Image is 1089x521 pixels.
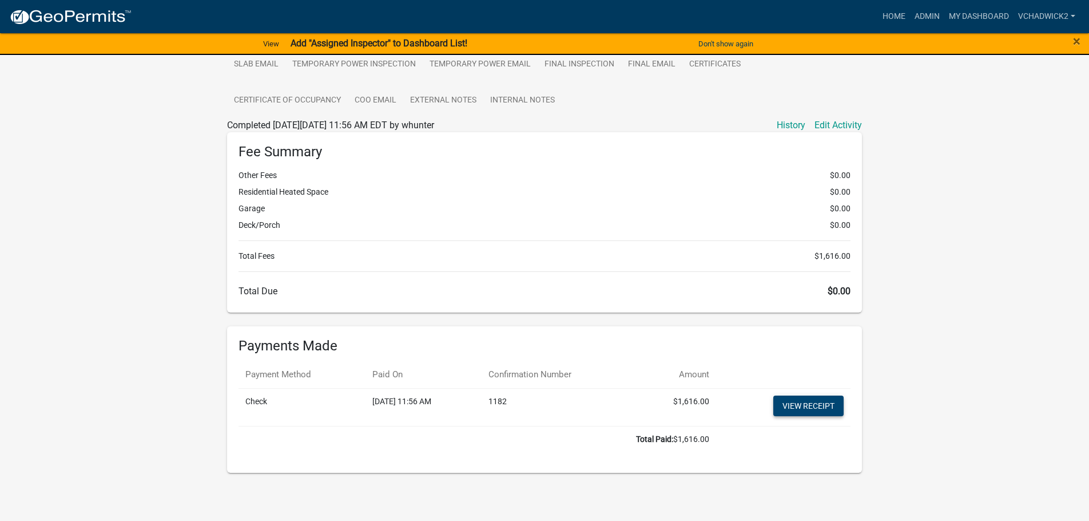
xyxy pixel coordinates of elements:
[239,186,850,198] li: Residential Heated Space
[814,119,862,132] a: Edit Activity
[239,203,850,215] li: Garage
[1073,34,1080,48] button: Close
[365,388,482,426] td: [DATE] 11:56 AM
[682,46,748,83] a: Certificates
[944,6,1014,27] a: My Dashboard
[239,144,850,160] h6: Fee Summary
[830,169,850,181] span: $0.00
[227,82,348,119] a: Certificate of Occupancy
[239,286,850,297] h6: Total Due
[291,38,467,49] strong: Add "Assigned Inspector" to Dashboard List!
[483,82,562,119] a: Internal Notes
[828,286,850,297] span: $0.00
[1073,33,1080,49] span: ×
[259,34,284,53] a: View
[814,250,850,262] span: $1,616.00
[239,219,850,231] li: Deck/Porch
[694,34,758,53] button: Don't show again
[637,361,716,388] th: Amount
[239,250,850,262] li: Total Fees
[239,361,365,388] th: Payment Method
[482,388,636,426] td: 1182
[538,46,621,83] a: Final Inspection
[482,361,636,388] th: Confirmation Number
[227,46,285,83] a: Slab Email
[830,186,850,198] span: $0.00
[830,203,850,215] span: $0.00
[239,169,850,181] li: Other Fees
[773,396,844,416] a: View receipt
[637,388,716,426] td: $1,616.00
[1014,6,1080,27] a: VChadwick2
[285,46,423,83] a: Temporary Power Inspection
[239,426,716,452] td: $1,616.00
[227,120,434,131] span: Completed [DATE][DATE] 11:56 AM EDT by whunter
[636,435,673,444] b: Total Paid:
[348,82,403,119] a: COO Email
[365,361,482,388] th: Paid On
[777,119,805,132] a: History
[239,388,365,426] td: Check
[621,46,682,83] a: Final Email
[910,6,944,27] a: Admin
[403,82,483,119] a: External Notes
[878,6,910,27] a: Home
[830,219,850,231] span: $0.00
[423,46,538,83] a: Temporary Power Email
[239,338,850,354] h6: Payments Made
